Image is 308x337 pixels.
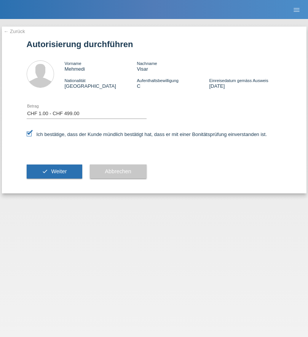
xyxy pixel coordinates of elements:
span: Nationalität [65,78,86,83]
span: Abbrechen [105,168,131,174]
i: check [42,168,48,174]
div: [GEOGRAPHIC_DATA] [65,78,137,89]
span: Aufenthaltsbewilligung [137,78,178,83]
a: menu [289,7,304,12]
label: Ich bestätige, dass der Kunde mündlich bestätigt hat, dass er mit einer Bonitätsprüfung einversta... [27,131,267,137]
i: menu [293,6,300,14]
span: Vorname [65,61,81,66]
div: C [137,78,209,89]
span: Einreisedatum gemäss Ausweis [209,78,268,83]
div: Mehmedi [65,60,137,72]
h1: Autorisierung durchführen [27,40,282,49]
div: [DATE] [209,78,281,89]
span: Nachname [137,61,157,66]
button: check Weiter [27,165,82,179]
a: ← Zurück [4,28,25,34]
div: Visar [137,60,209,72]
button: Abbrechen [90,165,147,179]
span: Weiter [51,168,67,174]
